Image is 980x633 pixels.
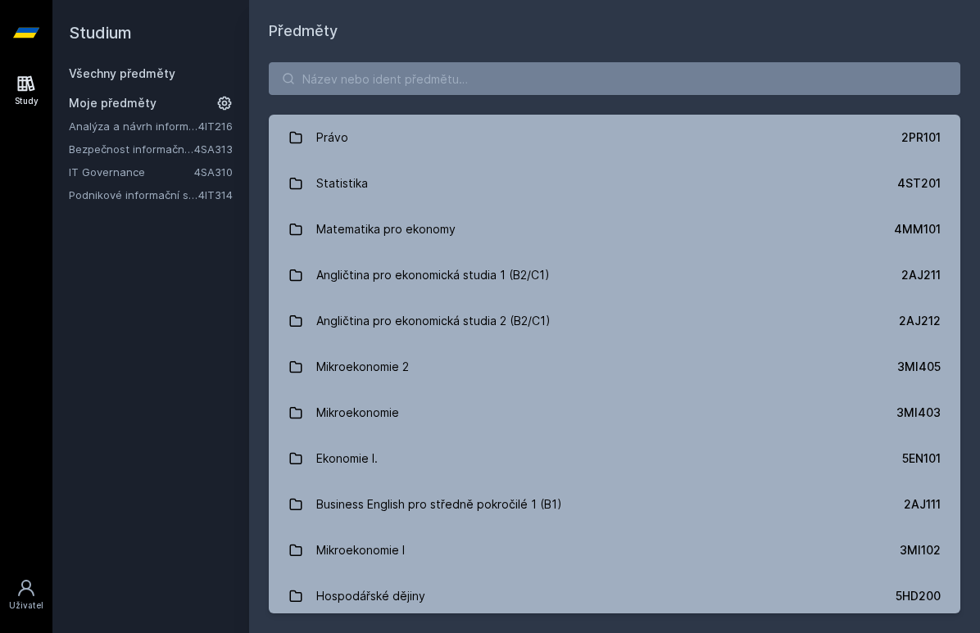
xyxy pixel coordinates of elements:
[269,298,960,344] a: Angličtina pro ekonomická studia 2 (B2/C1) 2AJ212
[194,142,233,156] a: 4SA313
[900,542,941,558] div: 3MI102
[69,141,194,157] a: Bezpečnost informačních systémů
[901,129,941,146] div: 2PR101
[316,488,562,521] div: Business English pro středně pokročilé 1 (B1)
[316,259,550,292] div: Angličtina pro ekonomická studia 1 (B2/C1)
[69,66,175,80] a: Všechny předměty
[9,599,43,612] div: Uživatel
[316,442,378,475] div: Ekonomie I.
[316,396,399,429] div: Mikroekonomie
[269,62,960,95] input: Název nebo ident předmětu…
[198,120,233,133] a: 4IT216
[316,305,551,337] div: Angličtina pro ekonomická studia 2 (B2/C1)
[904,496,941,513] div: 2AJ111
[3,570,49,620] a: Uživatel
[198,188,233,201] a: 4IT314
[316,350,409,383] div: Mikroekonomie 2
[194,165,233,179] a: 4SA310
[316,580,425,613] div: Hospodářské dějiny
[894,221,941,237] div: 4MM101
[269,252,960,298] a: Angličtina pro ekonomická studia 1 (B2/C1) 2AJ211
[69,164,194,180] a: IT Governance
[269,115,960,161] a: Právo 2PR101
[269,20,960,43] h1: Předměty
[69,118,198,134] a: Analýza a návrh informačních systémů
[269,206,960,252] a: Matematika pro ekonomy 4MM101
[316,213,456,246] div: Matematika pro ekonomy
[269,390,960,436] a: Mikroekonomie 3MI403
[901,267,941,283] div: 2AJ211
[897,175,941,192] div: 4ST201
[316,121,348,154] div: Právo
[269,436,960,482] a: Ekonomie I. 5EN101
[896,588,941,604] div: 5HD200
[269,573,960,619] a: Hospodářské dějiny 5HD200
[69,95,157,111] span: Moje předměty
[316,534,405,567] div: Mikroekonomie I
[269,344,960,390] a: Mikroekonomie 2 3MI405
[899,313,941,329] div: 2AJ212
[269,161,960,206] a: Statistika 4ST201
[316,167,368,200] div: Statistika
[3,66,49,115] a: Study
[15,95,39,107] div: Study
[897,359,941,375] div: 3MI405
[902,450,941,467] div: 5EN101
[269,482,960,527] a: Business English pro středně pokročilé 1 (B1) 2AJ111
[269,527,960,573] a: Mikroekonomie I 3MI102
[896,405,941,421] div: 3MI403
[69,187,198,203] a: Podnikové informační systémy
